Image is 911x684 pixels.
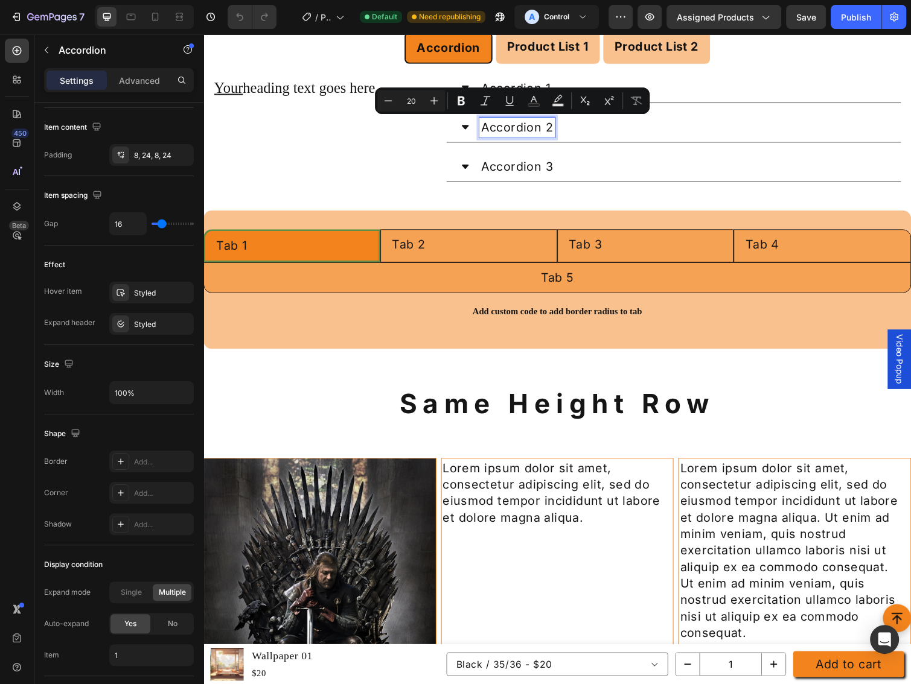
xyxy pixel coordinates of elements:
div: Display condition [44,559,103,570]
div: Rich Text Editor. Editing area: main [283,45,357,66]
p: Product List 1 [311,5,395,22]
div: Gap [44,218,58,229]
div: Shape [44,426,83,442]
p: Advanced [119,74,160,87]
p: Accordion [219,6,283,23]
button: increment [572,634,596,657]
p: Product List 2 [421,5,507,22]
div: Effect [44,259,65,270]
div: 450 [11,128,29,138]
div: Item spacing [44,188,104,204]
div: Border [44,456,68,467]
p: Lorem ipsum dolor sit amet, consectetur adipiscing elit, sed do eiusmod tempor incididunt ut labo... [488,436,723,554]
div: Rich Text Editor. Editing area: main [283,86,360,106]
div: Add... [134,519,191,530]
div: Expand mode [44,587,91,598]
p: Tab 4 [555,207,589,224]
div: Open Intercom Messenger [870,625,899,654]
div: Auto-expand [44,618,89,629]
input: Auto [110,382,193,404]
button: Add to cart [604,632,717,659]
p: Tab 2 [193,207,227,224]
p: Accordion [59,43,161,57]
div: Corner [44,487,68,498]
iframe: Design area [203,34,911,684]
div: Shadow [44,519,72,530]
p: Ut enim ad minim veniam, quis nostrud exercitation ullamco laboris nisi ut aliquip ex ea commodo ... [488,554,723,622]
button: AControl [514,5,599,29]
button: 7 [5,5,90,29]
span: Assigned Products [677,11,754,24]
p: Lorem ipsum dolor sit amet, consectetur adipiscing elit, sed do eiusmod tempor incididunt ut labo... [245,436,480,504]
span: Default [372,11,397,22]
span: Save [796,12,816,22]
div: Styled [134,288,191,299]
input: Auto [110,213,146,235]
p: Accordion 3 [284,128,358,145]
div: Width [44,387,64,398]
div: Add... [134,457,191,467]
h2: heading text goes here [10,40,243,70]
span: / [315,11,318,24]
div: Rich Text Editor. Editing area: main [283,126,360,147]
span: No [168,618,177,629]
span: Need republishing [419,11,481,22]
span: Single [121,587,142,598]
a: Your [11,47,40,63]
div: Add to cart [627,637,695,654]
div: Hover item [44,286,82,297]
div: Editor contextual toolbar [375,87,650,114]
div: Size [44,356,76,373]
p: Accordion 1 [284,47,356,64]
p: 7 [79,10,85,24]
h1: Wallpaper 01 [48,628,113,647]
div: Undo/Redo [228,5,276,29]
p: Accordion 2 [284,87,358,104]
div: Beta [9,221,29,230]
div: 8, 24, 8, 24 [134,150,191,161]
div: Item [44,650,59,660]
div: Tab 5 [344,239,381,260]
p: Settings [60,74,94,87]
div: Padding [44,150,72,160]
div: Item content [44,119,104,136]
div: $20 [48,647,113,663]
span: Product Page - Demo [321,11,331,24]
div: Publish [841,11,871,24]
input: quantity [508,634,572,657]
div: Expand header [44,317,95,328]
h3: Control [544,11,569,23]
span: Yes [124,618,136,629]
p: Tab 3 [374,207,408,224]
p: A [529,11,535,23]
span: Video Popup [706,308,718,359]
img: gempages_490719323975844721-b87cbc32-6274-4f23-8b60-6000962cd4ca.webp [1,435,238,676]
div: Add... [134,488,191,499]
button: Publish [831,5,881,29]
button: Assigned Products [666,5,781,29]
div: Styled [134,319,191,330]
button: decrement [484,634,508,657]
p: Tab 1 [13,209,45,226]
h2: Add custom code to add border radius to tab [10,275,715,294]
span: Multiple [159,587,186,598]
button: Save [786,5,826,29]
